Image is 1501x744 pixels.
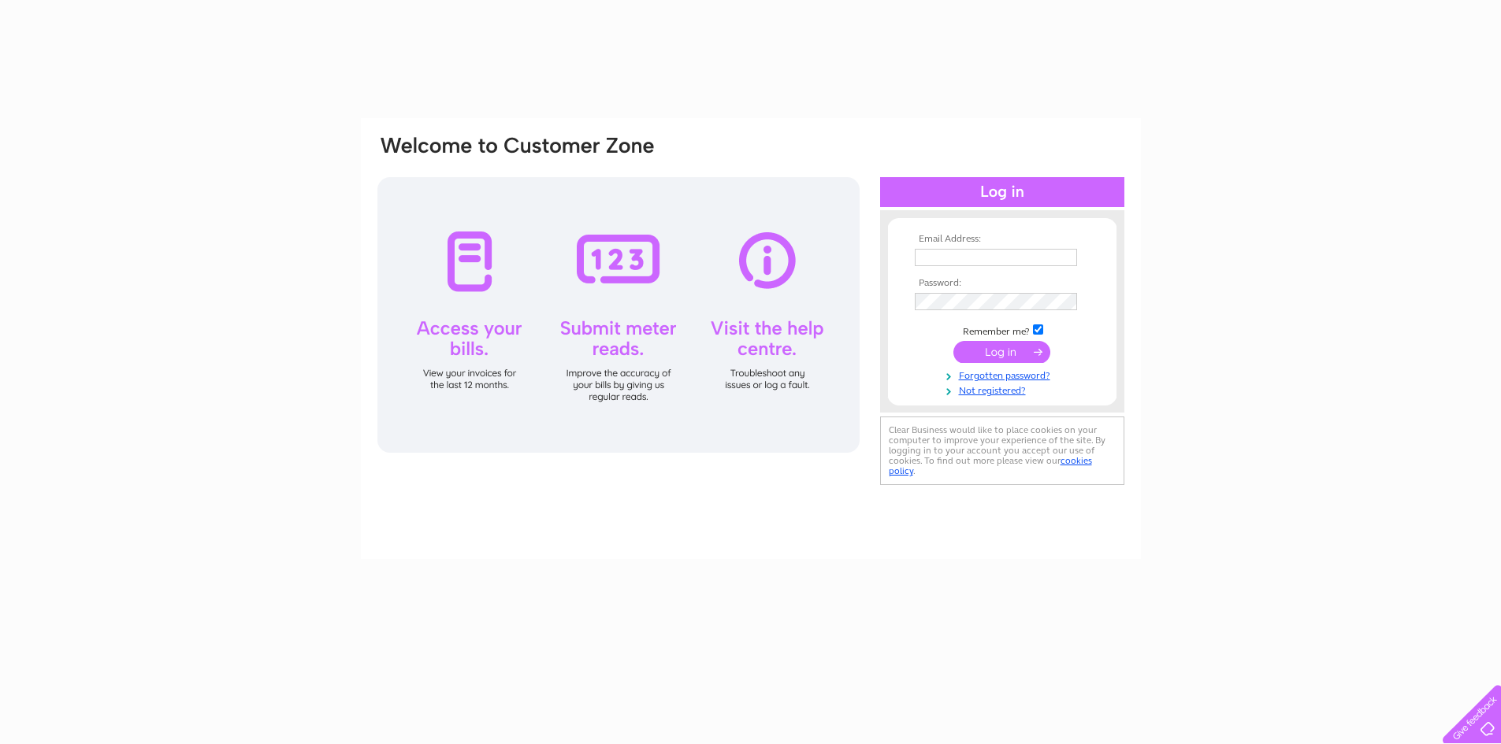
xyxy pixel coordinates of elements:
[911,278,1094,289] th: Password:
[911,234,1094,245] th: Email Address:
[953,341,1050,363] input: Submit
[915,367,1094,382] a: Forgotten password?
[911,322,1094,338] td: Remember me?
[880,416,1124,485] div: Clear Business would like to place cookies on your computer to improve your experience of the sit...
[915,382,1094,397] a: Not registered?
[889,455,1092,476] a: cookies policy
